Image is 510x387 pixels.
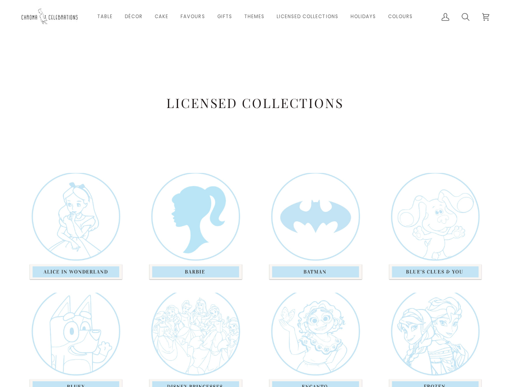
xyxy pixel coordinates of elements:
span: Holidays [350,13,376,20]
span: Favours [180,13,205,20]
span: Licensed Collections [277,13,338,20]
a: Barbie [140,173,250,283]
a: Blue's Clues and You [380,173,490,283]
span: Colours [388,13,413,20]
a: Batman [260,173,370,283]
a: Alice In Wonderland [20,173,130,283]
img: Chroma Celebrations [20,6,81,27]
span: Décor [125,13,143,20]
span: Table [97,13,113,20]
span: Cake [155,13,168,20]
span: Gifts [217,13,232,20]
span: Themes [244,13,264,20]
h2: Licensed Collections [20,95,490,111]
